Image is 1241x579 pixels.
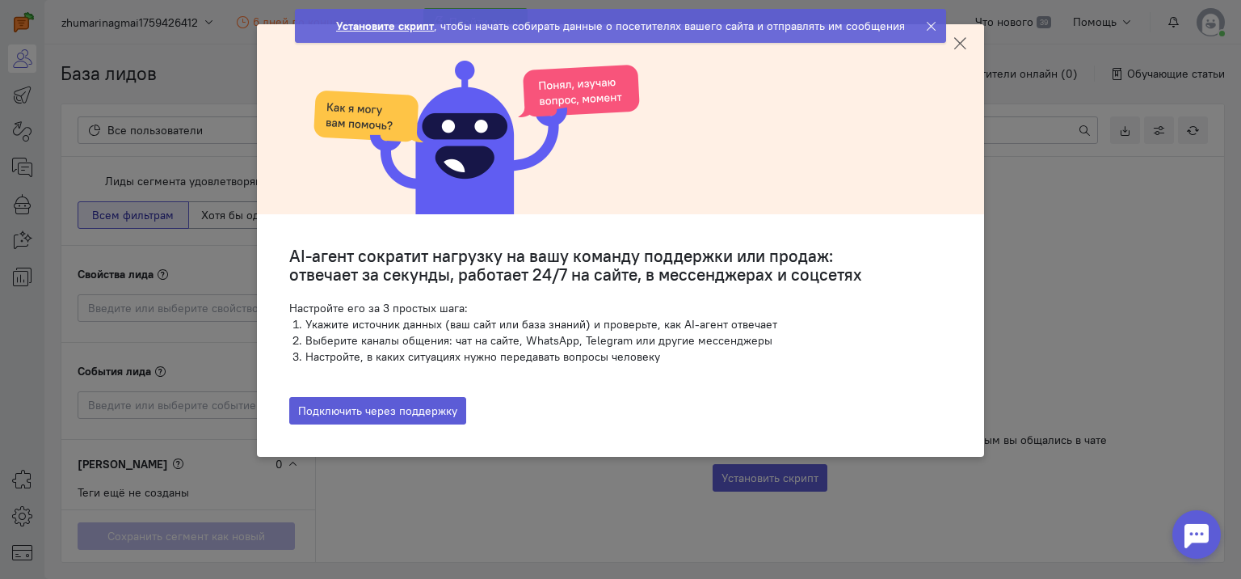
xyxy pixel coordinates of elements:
li: Выберите каналы общения: чат на сайте, WhatsApp, Telegram или другие мессенджеры [305,332,952,349]
strong: Установите скрипт [336,19,434,33]
li: Укажите источник данных (ваш сайт или база знаний) и проверьте, как AI-агент отвечает [305,316,952,332]
li: Настройте, в каких ситуациях нужно передавать вопросы человеку [305,349,952,365]
h3: AI-агент сократит нагрузку на вашу команду поддержки или продаж: отвечает за секунды, работает 24... [289,247,952,284]
span: Настройте его за 3 простых шага: [289,301,468,315]
button: Подключить через поддержку [289,397,466,425]
div: , чтобы начать собирать данные о посетителях вашего сайта и отправлять им сообщения [336,18,905,34]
